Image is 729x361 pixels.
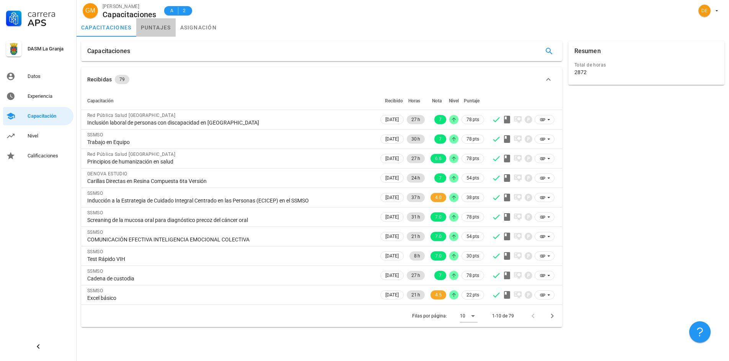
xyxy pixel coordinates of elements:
span: [DATE] [385,193,399,202]
span: Capacitación [87,98,114,104]
a: Capacitación [3,107,73,125]
span: 31 h [411,212,420,222]
span: 54 pts [466,174,479,182]
span: [DATE] [385,213,399,221]
div: Experiencia [28,93,70,99]
div: Test Rápido VIH [87,256,373,262]
span: Horas [408,98,420,104]
a: asignación [176,18,222,37]
span: A [169,7,175,15]
span: SSMSO [87,191,103,196]
span: 8 h [414,251,420,261]
span: 21 h [411,290,420,299]
span: [DATE] [385,291,399,299]
a: Experiencia [3,87,73,105]
span: 78 pts [466,135,479,143]
div: Principios de humanización en salud [87,158,373,165]
span: [DATE] [385,252,399,260]
div: Screaning de la mucosa oral para diagnóstico precoz del cáncer oral [87,217,373,223]
span: SSMSO [87,288,103,293]
span: 4.0 [435,193,442,202]
div: Recibidas [87,75,112,84]
span: 30 h [411,134,420,144]
a: Calificaciones [3,147,73,165]
div: Calificaciones [28,153,70,159]
span: [DATE] [385,232,399,241]
div: 2872 [574,69,587,76]
span: [DATE] [385,154,399,163]
a: Nivel [3,127,73,145]
span: Nivel [449,98,459,104]
span: [DATE] [385,174,399,182]
span: Puntaje [464,98,479,104]
div: avatar [83,3,98,18]
span: SSMSO [87,132,103,138]
span: SSMSO [87,230,103,235]
span: 7.0 [435,232,442,241]
span: [DATE] [385,115,399,124]
span: 27 h [411,271,420,280]
span: SSMSO [87,249,103,254]
div: 1-10 de 79 [492,312,514,319]
span: Red Pública Salud [GEOGRAPHIC_DATA] [87,113,175,118]
div: Carrera [28,9,70,18]
div: Resumen [574,41,601,61]
div: COMUNICACIÓN EFECTIVA INTELIGENCIA EMOCIONAL COLECTIVA [87,236,373,243]
span: 7 [439,173,442,183]
span: 2 [181,7,188,15]
div: APS [28,18,70,28]
span: [DATE] [385,135,399,143]
span: 7 [439,271,442,280]
span: 21 h [411,232,420,241]
span: 7 [439,115,442,124]
div: 10Filas por página: [460,310,478,322]
div: Datos [28,73,70,79]
span: 7 [439,134,442,144]
div: [PERSON_NAME] [103,3,157,10]
span: SSMSO [87,210,103,215]
span: [DATE] [385,271,399,280]
span: 79 [119,75,125,84]
th: Puntaje [460,92,486,110]
div: avatar [698,5,711,17]
div: Excel básico [87,295,373,301]
span: 78 pts [466,155,479,162]
span: Nota [432,98,442,104]
span: 6.6 [435,154,442,163]
span: 4.5 [435,290,442,299]
span: 37 h [411,193,420,202]
div: Carillas Directas en Resina Compuesta 6ta Versión [87,178,373,185]
div: Capacitaciones [87,41,130,61]
span: 78 pts [466,116,479,123]
th: Recibido [379,92,405,110]
div: Capacitaciones [103,10,157,19]
span: 27 h [411,115,420,124]
span: 7.0 [435,212,442,222]
div: Nivel [28,133,70,139]
span: SSMSO [87,269,103,274]
a: puntajes [136,18,176,37]
span: Red Pública Salud [GEOGRAPHIC_DATA] [87,152,175,157]
div: 10 [460,312,465,319]
div: Total de horas [574,61,718,69]
span: 38 pts [466,194,479,201]
span: GM [85,3,95,18]
a: capacitaciones [77,18,136,37]
div: Inducción a la Estrategia de Cuidado Integral Centrado en las Personas (ECICEP) en el SSMSO [87,197,373,204]
div: Filas por página: [412,305,478,327]
th: Capacitación [81,92,379,110]
span: 27 h [411,154,420,163]
span: 22 pts [466,291,479,299]
span: 24 h [411,173,420,183]
span: 78 pts [466,272,479,279]
a: Datos [3,67,73,86]
div: DASM La Granja [28,46,70,52]
span: 30 pts [466,252,479,260]
div: Inclusión laboral de personas con discapacidad en [GEOGRAPHIC_DATA] [87,119,373,126]
span: 78 pts [466,213,479,221]
th: Horas [405,92,426,110]
div: Trabajo en Equipo [87,139,373,146]
span: GENOVA ESTUDIO [87,171,127,176]
div: Capacitación [28,113,70,119]
th: Nota [426,92,448,110]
